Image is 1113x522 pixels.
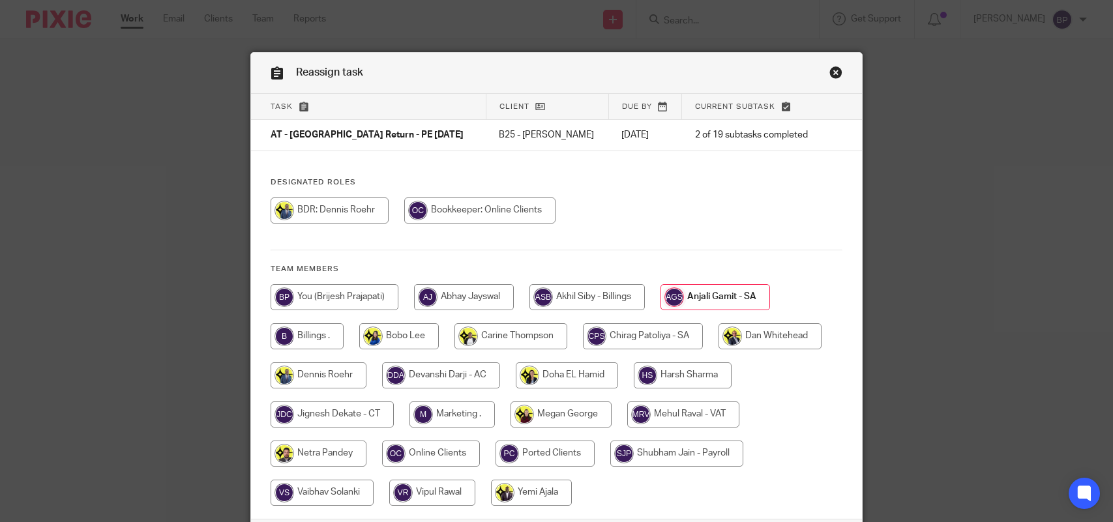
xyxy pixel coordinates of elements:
h4: Team members [271,264,842,274]
span: Current subtask [695,103,775,110]
h4: Designated Roles [271,177,842,188]
span: AT - [GEOGRAPHIC_DATA] Return - PE [DATE] [271,131,464,140]
a: Close this dialog window [829,66,842,83]
span: Due by [622,103,652,110]
td: 2 of 19 subtasks completed [682,120,822,151]
p: [DATE] [621,128,668,141]
span: Client [499,103,529,110]
span: Reassign task [296,67,363,78]
span: Task [271,103,293,110]
p: B25 - [PERSON_NAME] [499,128,595,141]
